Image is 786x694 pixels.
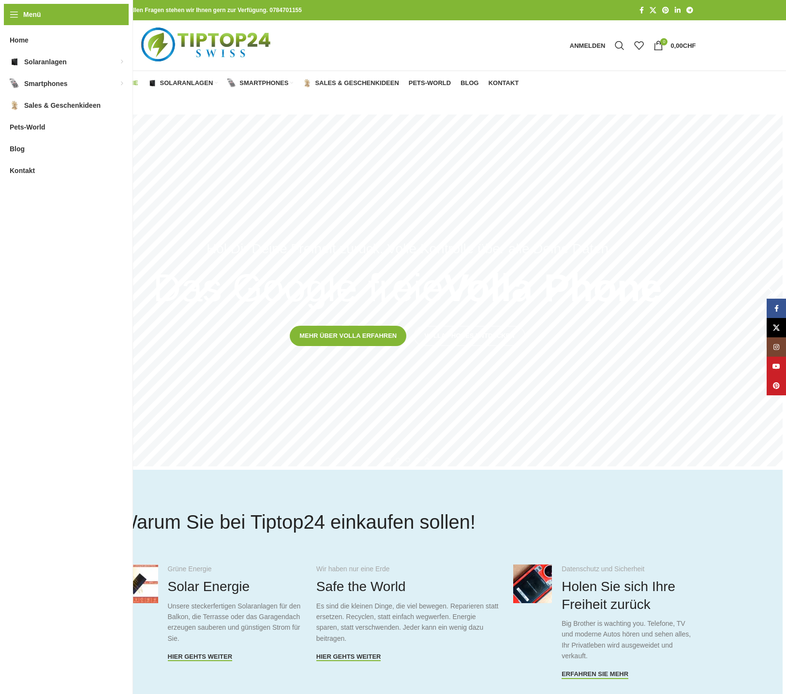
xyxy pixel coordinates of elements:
[489,79,519,87] span: Kontakt
[562,670,628,678] span: Erfahren Sie mehr
[316,653,381,662] a: Hier gehts Weiter
[562,670,628,679] a: Erfahren Sie mehr
[562,564,696,573] div: Datenschutz und Sicherheit
[239,79,288,87] span: Smartphones
[10,140,25,158] span: Blog
[649,36,700,55] a: 0 0,00CHF
[316,653,381,661] span: Hier gehts Weiter
[168,601,302,644] p: Unsere steckerfertigen Solaranlagen für den Balkon, die Terrasse oder das Garagendach erzeugen sa...
[405,458,410,463] li: Go to slide 3
[24,97,101,114] span: Sales & Geschenkideen
[148,73,218,93] a: Solaranlagen
[227,73,293,93] a: Smartphones
[562,618,696,662] p: Big Brother is wachting you. Telefone, TV und moderne Autos hören und sehen alles, Ihr Privatlebe...
[10,101,19,110] img: Sales & Geschenkideen
[227,79,236,87] img: Smartphones
[153,265,662,311] h4: Das Google freie
[10,162,35,179] span: Kontakt
[10,118,45,136] span: Pets-World
[460,73,479,93] a: Blog
[168,578,302,595] h4: Solar Energie
[444,266,662,309] strong: Volla Phone
[767,299,786,318] a: Facebook Social Link
[409,73,451,93] a: Pets-World
[316,601,499,644] p: Es sind die kleinen Dinge, die viel bewegen. Reparieren statt ersetzen. Recyclen, statt einfach w...
[659,4,672,17] a: Pinterest Social Link
[409,79,451,87] span: Pets-World
[570,43,606,49] span: Anmelden
[315,79,399,87] span: Sales & Geschenkideen
[629,36,649,55] div: Meine Wunschliste
[160,79,213,87] span: Solaranlagen
[670,42,696,49] bdi: 0,00
[767,376,786,395] a: Pinterest Social Link
[24,53,67,71] span: Solaranlagen
[10,31,29,49] span: Home
[119,79,138,87] span: Home
[119,20,295,71] img: Tiptop24 Nachhaltige & Faire Produkte
[168,653,233,661] span: Hier gehts weiter
[506,564,703,680] div: 3 / 3
[299,332,397,340] span: Mehr über Volla erfahren
[460,79,479,87] span: Blog
[683,4,696,17] a: Telegram Social Link
[316,578,499,595] h4: Safe the World
[168,653,233,662] a: Hier gehts weiter
[414,326,525,346] a: Volla Phones entdecken
[309,564,506,662] div: 2 / 3
[10,57,19,67] img: Solaranlagen
[683,42,696,49] span: CHF
[303,73,399,93] a: Sales & Geschenkideen
[303,79,311,87] img: Sales & Geschenkideen
[647,4,659,17] a: X Social Link
[119,41,295,49] a: Logo der Website
[168,564,302,573] div: Grüne Energie
[119,7,302,14] strong: Bei allen Fragen stehen wir Ihnen gern zur Verfügung. 0784701155
[562,578,696,613] h4: Holen Sie sich Ihre Freiheit zurück
[489,73,519,93] a: Kontakt
[637,4,647,17] a: Facebook Social Link
[24,75,67,92] span: Smartphones
[10,79,19,88] img: Smartphones
[119,508,476,535] h4: Warum Sie bei Tiptop24 einkaufen sollen!
[660,38,667,45] span: 0
[415,458,420,463] li: Go to slide 4
[386,458,391,463] li: Go to slide 1
[115,73,524,93] div: Hauptnavigation
[23,9,41,20] span: Menü
[767,357,786,376] a: YouTube Social Link
[610,36,629,55] a: Suche
[672,4,683,17] a: LinkedIn Social Link
[33,115,783,470] div: 1 / 5
[148,79,157,87] img: Solaranlagen
[425,458,430,463] li: Go to slide 5
[424,332,515,340] span: Volla Phones entdecken
[767,337,786,357] a: Instagram Social Link
[758,280,783,304] div: Next slide
[112,564,309,662] div: 1 / 3
[290,326,406,346] a: Mehr über Volla erfahren
[207,238,608,260] div: Hol Dir Deine Freiheit zurück. Volle Kontrolle über alle Deine Daten
[565,36,610,55] a: Anmelden
[316,564,499,573] div: Wir haben nur eine Erde
[396,458,400,463] li: Go to slide 2
[119,73,138,93] a: Home
[767,318,786,337] a: X Social Link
